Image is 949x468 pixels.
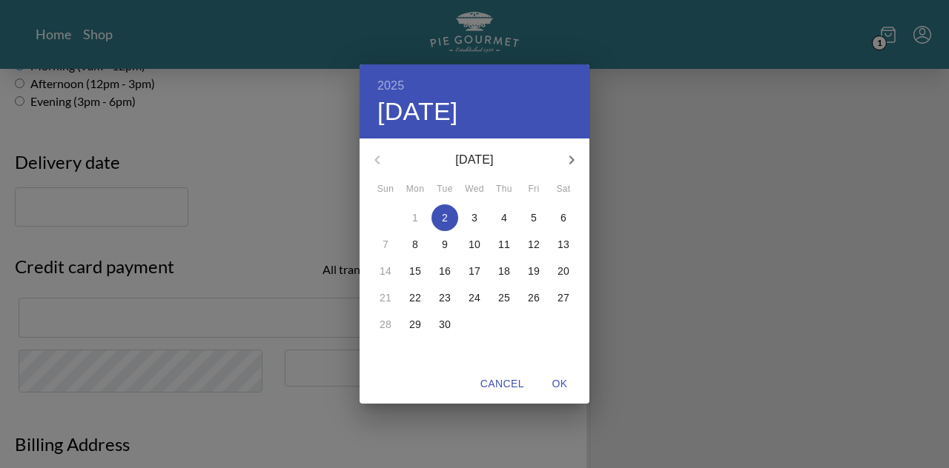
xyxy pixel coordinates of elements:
[558,290,569,305] p: 27
[409,317,421,332] p: 29
[402,231,429,258] button: 8
[528,237,540,252] p: 12
[550,284,577,311] button: 27
[550,258,577,284] button: 20
[439,317,451,332] p: 30
[431,204,458,231] button: 2
[501,210,507,225] p: 4
[550,182,577,197] span: Sat
[520,284,547,311] button: 26
[520,204,547,231] button: 5
[474,370,530,398] button: Cancel
[472,210,477,225] p: 3
[491,284,518,311] button: 25
[372,182,399,197] span: Sun
[520,258,547,284] button: 19
[550,204,577,231] button: 6
[377,96,458,127] button: [DATE]
[412,237,418,252] p: 8
[409,290,421,305] p: 22
[531,210,537,225] p: 5
[558,264,569,278] p: 20
[558,237,569,252] p: 13
[520,182,547,197] span: Fri
[461,284,488,311] button: 24
[491,231,518,258] button: 11
[498,237,510,252] p: 11
[431,231,458,258] button: 9
[461,258,488,284] button: 17
[469,264,480,278] p: 17
[377,76,404,96] button: 2025
[480,375,524,393] span: Cancel
[442,237,448,252] p: 9
[528,290,540,305] p: 26
[431,284,458,311] button: 23
[402,311,429,338] button: 29
[439,264,451,278] p: 16
[561,210,566,225] p: 6
[469,237,480,252] p: 10
[439,290,451,305] p: 23
[550,231,577,258] button: 13
[402,182,429,197] span: Mon
[402,284,429,311] button: 22
[442,210,448,225] p: 2
[431,311,458,338] button: 30
[395,151,554,169] p: [DATE]
[409,264,421,278] p: 15
[491,182,518,197] span: Thu
[461,231,488,258] button: 10
[536,370,583,398] button: OK
[469,290,480,305] p: 24
[542,375,578,393] span: OK
[461,182,488,197] span: Wed
[402,258,429,284] button: 15
[520,231,547,258] button: 12
[498,264,510,278] p: 18
[431,182,458,197] span: Tue
[528,264,540,278] p: 19
[498,290,510,305] p: 25
[431,258,458,284] button: 16
[491,204,518,231] button: 4
[461,204,488,231] button: 3
[491,258,518,284] button: 18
